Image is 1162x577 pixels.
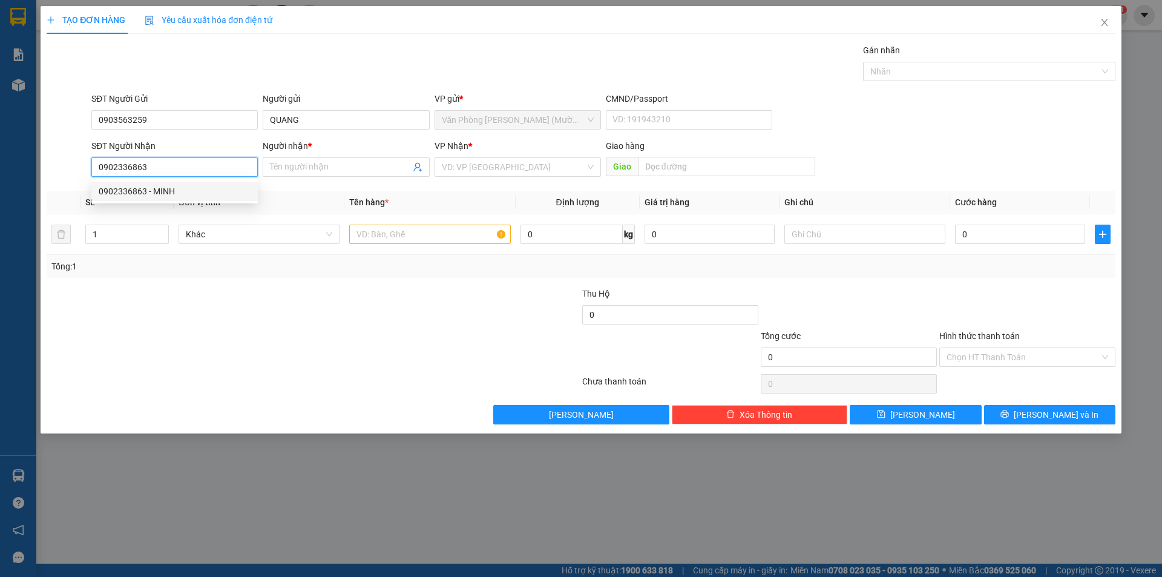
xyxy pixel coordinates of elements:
[413,162,422,172] span: user-add
[91,182,258,201] div: 0902336863 - MINH
[85,197,95,207] span: SL
[780,191,950,214] th: Ghi chú
[435,92,601,105] div: VP gửi
[645,225,775,244] input: 0
[1014,408,1098,421] span: [PERSON_NAME] và In
[863,45,900,55] label: Gán nhãn
[645,197,689,207] span: Giá trị hàng
[606,92,772,105] div: CMND/Passport
[1100,18,1109,27] span: close
[606,141,645,151] span: Giao hàng
[145,15,272,25] span: Yêu cầu xuất hóa đơn điện tử
[1095,225,1111,244] button: plus
[263,139,429,153] div: Người nhận
[582,289,610,298] span: Thu Hộ
[1088,6,1121,40] button: Close
[581,375,760,396] div: Chưa thanh toán
[877,410,885,420] span: save
[955,197,997,207] span: Cước hàng
[263,92,429,105] div: Người gửi
[47,16,55,24] span: plus
[623,225,635,244] span: kg
[51,260,448,273] div: Tổng: 1
[1095,229,1110,239] span: plus
[549,408,614,421] span: [PERSON_NAME]
[984,405,1115,424] button: printer[PERSON_NAME] và In
[435,141,468,151] span: VP Nhận
[442,111,594,129] span: Văn Phòng Trần Phú (Mường Thanh)
[493,405,669,424] button: [PERSON_NAME]
[47,15,125,25] span: TẠO ĐƠN HÀNG
[145,16,154,25] img: icon
[890,408,955,421] span: [PERSON_NAME]
[784,225,945,244] input: Ghi Chú
[1000,410,1009,420] span: printer
[939,331,1020,341] label: Hình thức thanh toán
[726,410,735,420] span: delete
[51,225,71,244] button: delete
[349,197,389,207] span: Tên hàng
[761,331,801,341] span: Tổng cước
[850,405,981,424] button: save[PERSON_NAME]
[91,139,258,153] div: SĐT Người Nhận
[91,92,258,105] div: SĐT Người Gửi
[99,185,251,198] div: 0902336863 - MINH
[186,225,332,243] span: Khác
[672,405,848,424] button: deleteXóa Thông tin
[740,408,792,421] span: Xóa Thông tin
[349,225,510,244] input: VD: Bàn, Ghế
[638,157,815,176] input: Dọc đường
[556,197,599,207] span: Định lượng
[606,157,638,176] span: Giao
